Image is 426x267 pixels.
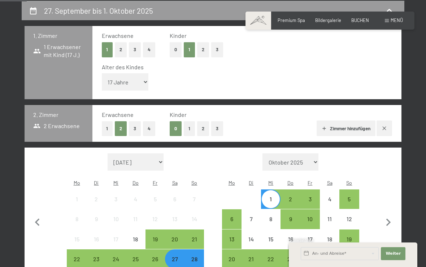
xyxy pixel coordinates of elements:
[321,236,339,254] div: 18
[184,189,204,209] div: Sun Sep 07 2025
[185,236,203,254] div: 21
[106,209,126,229] div: Anreise nicht möglich
[67,209,86,229] div: Mon Sep 08 2025
[106,189,126,209] div: Anreise nicht möglich
[68,196,86,214] div: 1
[143,42,155,57] button: 4
[249,180,253,186] abbr: Dienstag
[115,121,127,136] button: 2
[300,189,320,209] div: Fri Oct 03 2025
[377,121,392,136] button: Zimmer entfernen
[281,236,299,254] div: 16
[165,229,184,249] div: Sat Sep 20 2025
[146,196,164,214] div: 5
[339,229,359,249] div: Sun Oct 19 2025
[106,229,126,249] div: Wed Sep 17 2025
[87,196,105,214] div: 2
[106,209,126,229] div: Wed Sep 10 2025
[184,42,195,57] button: 1
[102,42,113,57] button: 1
[321,216,339,234] div: 11
[300,209,320,229] div: Anreise möglich
[261,189,281,209] div: Anreise möglich
[143,121,155,136] button: 4
[146,216,164,234] div: 12
[242,209,261,229] div: Tue Oct 07 2025
[115,42,127,57] button: 2
[223,236,241,254] div: 13
[315,17,341,23] span: Bildergalerie
[262,236,280,254] div: 15
[391,17,403,23] span: Menü
[145,229,165,249] div: Anreise möglich
[339,209,359,229] div: Anreise nicht möglich
[222,209,242,229] div: Mon Oct 06 2025
[339,229,359,249] div: Anreise möglich
[153,180,157,186] abbr: Freitag
[145,229,165,249] div: Fri Sep 19 2025
[170,121,182,136] button: 0
[242,236,260,254] div: 14
[281,229,300,249] div: Anreise nicht möglich
[113,180,118,186] abbr: Mittwoch
[339,209,359,229] div: Sun Oct 12 2025
[320,189,339,209] div: Anreise nicht möglich
[67,189,86,209] div: Mon Sep 01 2025
[129,42,141,57] button: 3
[87,189,106,209] div: Tue Sep 02 2025
[87,229,106,249] div: Anreise nicht möglich
[301,216,319,234] div: 10
[107,196,125,214] div: 3
[317,121,375,136] button: Zimmer hinzufügen
[301,236,319,254] div: 17
[165,209,184,229] div: Sat Sep 13 2025
[146,236,164,254] div: 19
[184,209,204,229] div: Sun Sep 14 2025
[300,189,320,209] div: Anreise möglich
[145,209,165,229] div: Fri Sep 12 2025
[340,196,358,214] div: 5
[33,111,84,119] h3: 2. Zimmer
[67,209,86,229] div: Anreise nicht möglich
[289,238,314,242] span: Schnellanfrage
[242,209,261,229] div: Anreise nicht möglich
[300,229,320,249] div: Anreise nicht möglich
[222,209,242,229] div: Anreise möglich
[242,229,261,249] div: Anreise nicht möglich
[68,236,86,254] div: 15
[346,180,352,186] abbr: Sonntag
[211,42,223,57] button: 3
[278,17,305,23] a: Premium Spa
[67,229,86,249] div: Mon Sep 15 2025
[340,216,358,234] div: 12
[281,196,299,214] div: 2
[126,189,145,209] div: Anreise nicht möglich
[351,17,369,23] a: BUCHEN
[126,209,145,229] div: Thu Sep 11 2025
[197,121,209,136] button: 2
[320,209,339,229] div: Anreise nicht möglich
[129,121,141,136] button: 3
[170,32,187,39] span: Kinder
[229,180,235,186] abbr: Montag
[281,189,300,209] div: Thu Oct 02 2025
[184,189,204,209] div: Anreise nicht möglich
[33,32,84,40] h3: 1. Zimmer
[87,236,105,254] div: 16
[191,180,197,186] abbr: Sonntag
[107,236,125,254] div: 17
[300,209,320,229] div: Fri Oct 10 2025
[106,229,126,249] div: Anreise nicht möglich
[281,229,300,249] div: Thu Oct 16 2025
[211,121,223,136] button: 3
[126,209,145,229] div: Anreise nicht möglich
[281,189,300,209] div: Anreise möglich
[166,236,184,254] div: 20
[170,111,187,118] span: Kinder
[197,42,209,57] button: 2
[301,196,319,214] div: 3
[87,209,106,229] div: Tue Sep 09 2025
[67,229,86,249] div: Anreise nicht möglich
[261,209,281,229] div: Wed Oct 08 2025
